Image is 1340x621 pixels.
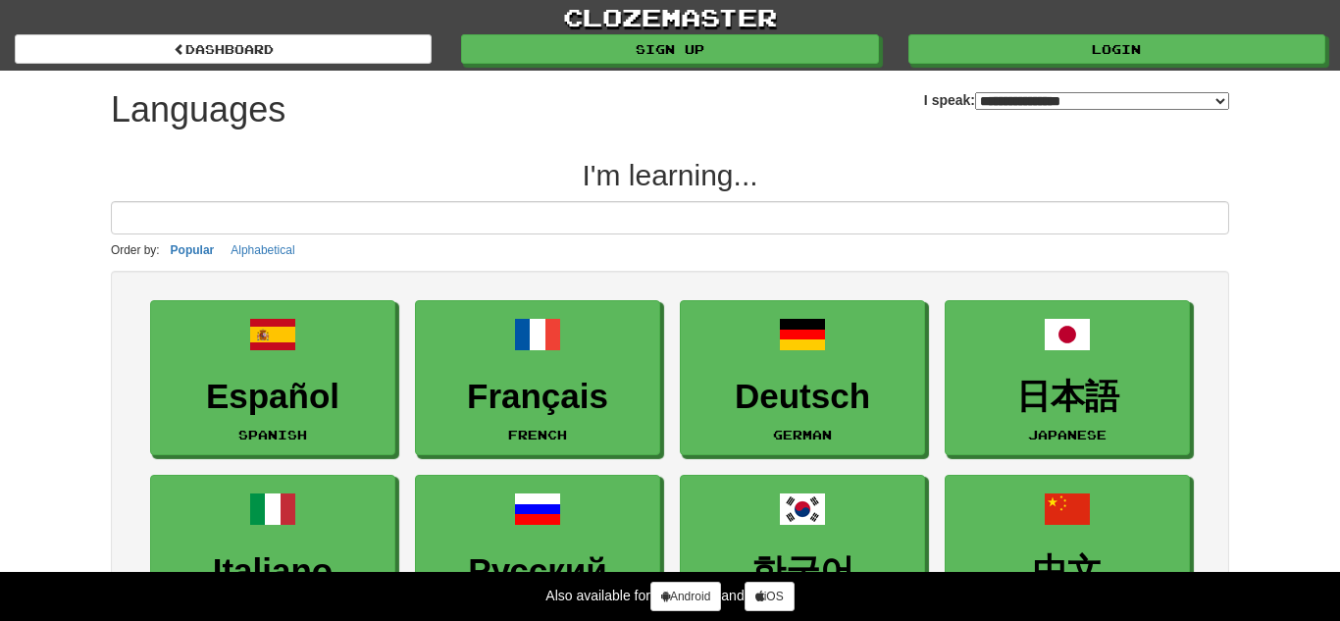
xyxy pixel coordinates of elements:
h3: 日本語 [955,378,1179,416]
h3: Español [161,378,385,416]
a: DeutschGerman [680,300,925,456]
a: 日本語Japanese [945,300,1190,456]
a: EspañolSpanish [150,300,395,456]
a: iOS [745,582,795,611]
h3: Русский [426,552,649,591]
small: Spanish [238,428,307,441]
a: Login [908,34,1325,64]
small: Japanese [1028,428,1107,441]
button: Popular [165,239,221,261]
h3: 한국어 [691,552,914,591]
a: dashboard [15,34,432,64]
select: I speak: [975,92,1229,110]
a: FrançaisFrench [415,300,660,456]
h2: I'm learning... [111,159,1229,191]
button: Alphabetical [225,239,300,261]
a: Sign up [461,34,878,64]
h3: Italiano [161,552,385,591]
small: German [773,428,832,441]
h1: Languages [111,90,285,129]
small: French [508,428,567,441]
h3: Deutsch [691,378,914,416]
small: Order by: [111,243,160,257]
a: Android [650,582,721,611]
h3: Français [426,378,649,416]
label: I speak: [924,90,1229,110]
h3: 中文 [955,552,1179,591]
